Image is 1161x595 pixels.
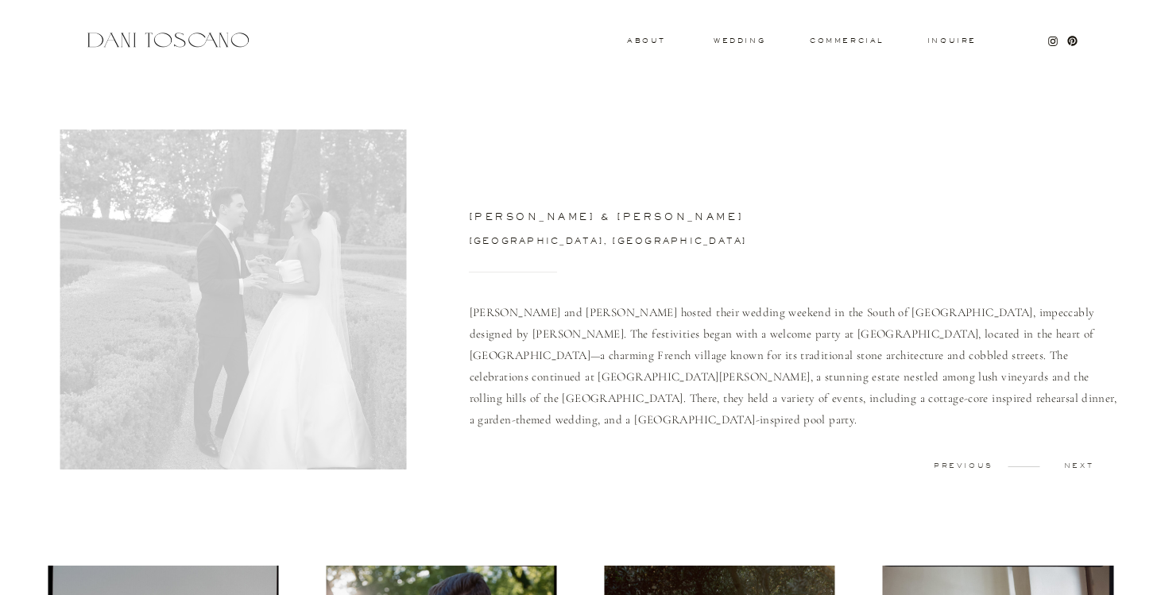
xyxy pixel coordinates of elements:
[1039,462,1118,469] a: next
[927,37,977,45] a: Inquire
[627,37,662,43] a: About
[924,462,1003,469] a: previous
[714,37,765,43] a: wedding
[470,237,785,250] a: [GEOGRAPHIC_DATA], [GEOGRAPHIC_DATA]
[810,37,883,44] a: commercial
[470,212,963,226] h3: [PERSON_NAME] & [PERSON_NAME]
[470,302,1119,448] p: [PERSON_NAME] and [PERSON_NAME] hosted their wedding weekend in the South of [GEOGRAPHIC_DATA], i...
